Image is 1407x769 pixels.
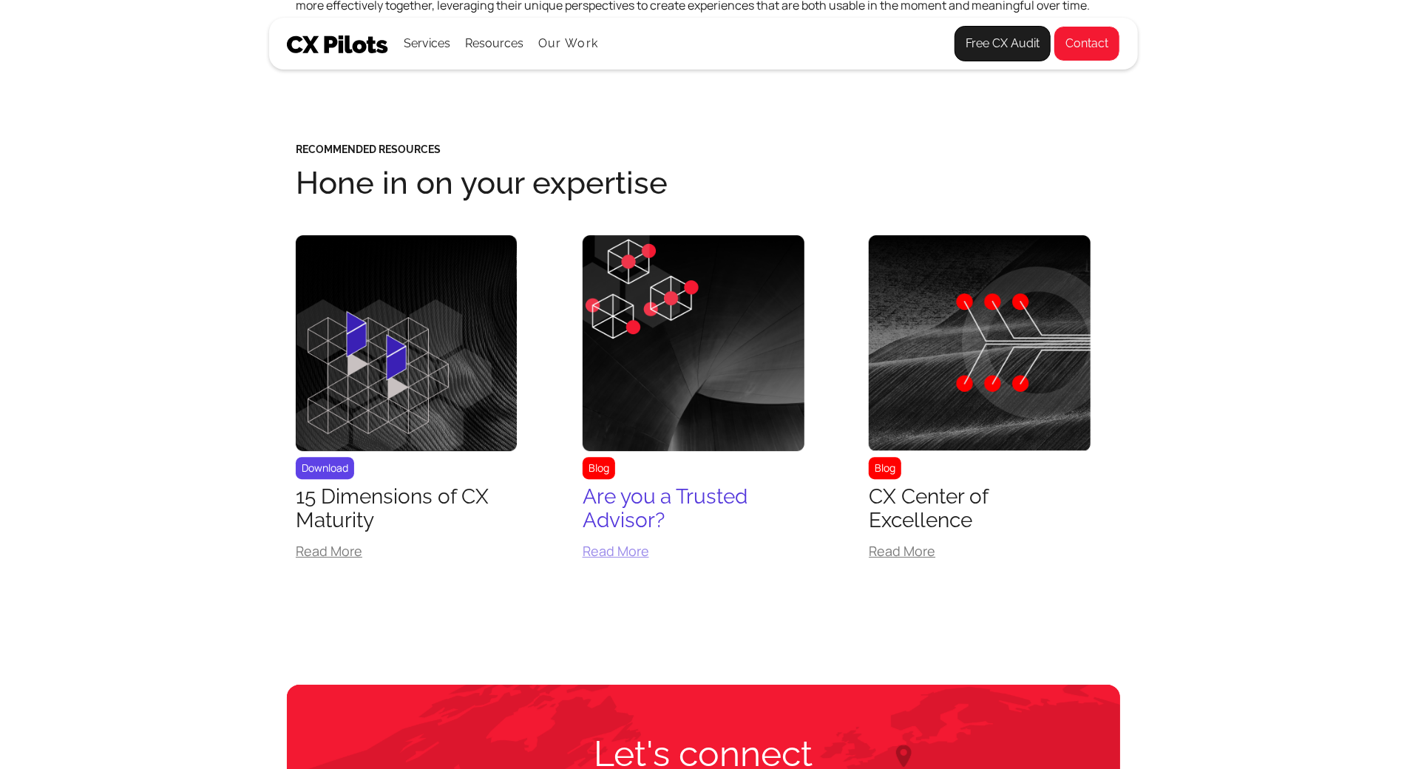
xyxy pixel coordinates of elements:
h5: Recommended Resources [296,144,1111,155]
a: BlogCX Center of ExcellenceRead More [869,235,1091,569]
div: 15 Dimensions of CX Maturity [296,485,518,532]
a: Free CX Audit [955,26,1051,61]
a: BlogAre you a Trusted Advisor?Read More [583,235,804,569]
div: Resources [465,18,523,69]
div: Resources [465,33,523,54]
div: CX Center of Excellence [869,485,1091,532]
a: Our Work [538,37,598,50]
h2: Hone in on your expertise [296,166,1111,200]
div: Are you a Trusted Advisor? [583,485,804,532]
div: Blog [583,457,615,479]
div: Download [296,457,354,479]
div: Services [404,33,450,54]
div: Read More [583,544,804,558]
div: Read More [869,544,1091,558]
div: Services [404,18,450,69]
div: Blog [869,457,901,479]
div: Read More [296,544,518,558]
a: Download15 Dimensions of CX MaturityRead More [296,235,518,569]
a: Contact [1054,26,1120,61]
